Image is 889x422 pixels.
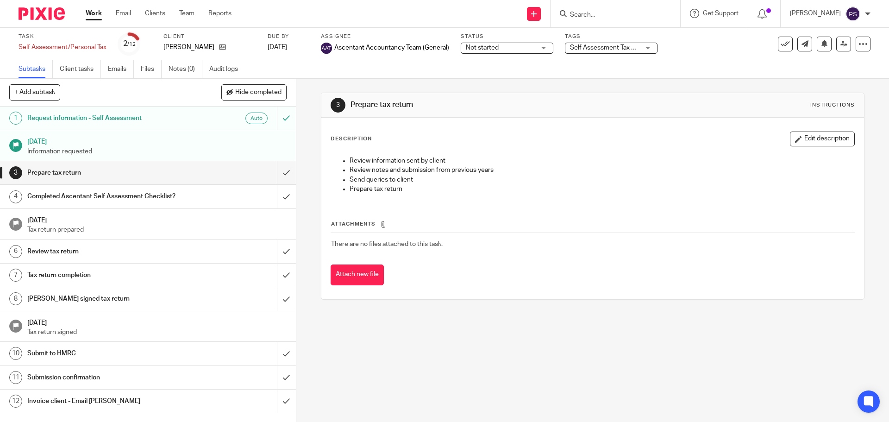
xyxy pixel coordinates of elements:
[60,60,101,78] a: Client tasks
[845,6,860,21] img: svg%3E
[9,371,22,384] div: 11
[235,89,282,96] span: Hide completed
[27,166,188,180] h1: Prepare tax return
[331,221,376,227] span: Attachments
[9,166,22,179] div: 3
[9,245,22,258] div: 6
[466,44,499,51] span: Not started
[570,44,651,51] span: Self Assessment Tax Return
[331,265,384,285] button: Attach new file
[123,38,136,49] div: 2
[350,156,854,165] p: Review information sent by client
[351,100,613,110] h1: Prepare tax return
[27,328,287,337] p: Tax return signed
[169,60,202,78] a: Notes (0)
[790,9,841,18] p: [PERSON_NAME]
[9,347,22,360] div: 10
[334,43,449,52] span: Ascentant Accountancy Team (General)
[350,175,854,184] p: Send queries to client
[27,111,188,125] h1: Request information - Self Assessment
[350,184,854,194] p: Prepare tax return
[268,44,287,50] span: [DATE]
[141,60,162,78] a: Files
[9,84,60,100] button: + Add subtask
[19,43,106,52] div: Self Assessment/Personal Tax
[27,147,287,156] p: Information requested
[27,316,287,328] h1: [DATE]
[179,9,194,18] a: Team
[27,225,287,234] p: Tax return prepared
[27,346,188,360] h1: Submit to HMRC
[9,292,22,305] div: 8
[86,9,102,18] a: Work
[27,135,287,146] h1: [DATE]
[27,371,188,384] h1: Submission confirmation
[27,292,188,306] h1: [PERSON_NAME] signed tax return
[331,98,345,113] div: 3
[245,113,268,124] div: Auto
[27,245,188,258] h1: Review tax return
[116,9,131,18] a: Email
[268,33,309,40] label: Due by
[163,43,214,52] p: [PERSON_NAME]
[27,189,188,203] h1: Completed Ascentant Self Assessment Checklist?
[321,43,332,54] img: svg%3E
[108,60,134,78] a: Emails
[569,11,652,19] input: Search
[27,268,188,282] h1: Tax return completion
[163,33,256,40] label: Client
[19,60,53,78] a: Subtasks
[208,9,232,18] a: Reports
[221,84,287,100] button: Hide completed
[127,42,136,47] small: /12
[9,395,22,408] div: 12
[461,33,553,40] label: Status
[27,394,188,408] h1: Invoice client - Email [PERSON_NAME]
[331,135,372,143] p: Description
[27,214,287,225] h1: [DATE]
[19,33,106,40] label: Task
[331,241,443,247] span: There are no files attached to this task.
[209,60,245,78] a: Audit logs
[565,33,657,40] label: Tags
[350,165,854,175] p: Review notes and submission from previous years
[9,190,22,203] div: 4
[19,7,65,20] img: Pixie
[810,101,855,109] div: Instructions
[9,112,22,125] div: 1
[790,132,855,146] button: Edit description
[703,10,739,17] span: Get Support
[321,33,449,40] label: Assignee
[9,269,22,282] div: 7
[145,9,165,18] a: Clients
